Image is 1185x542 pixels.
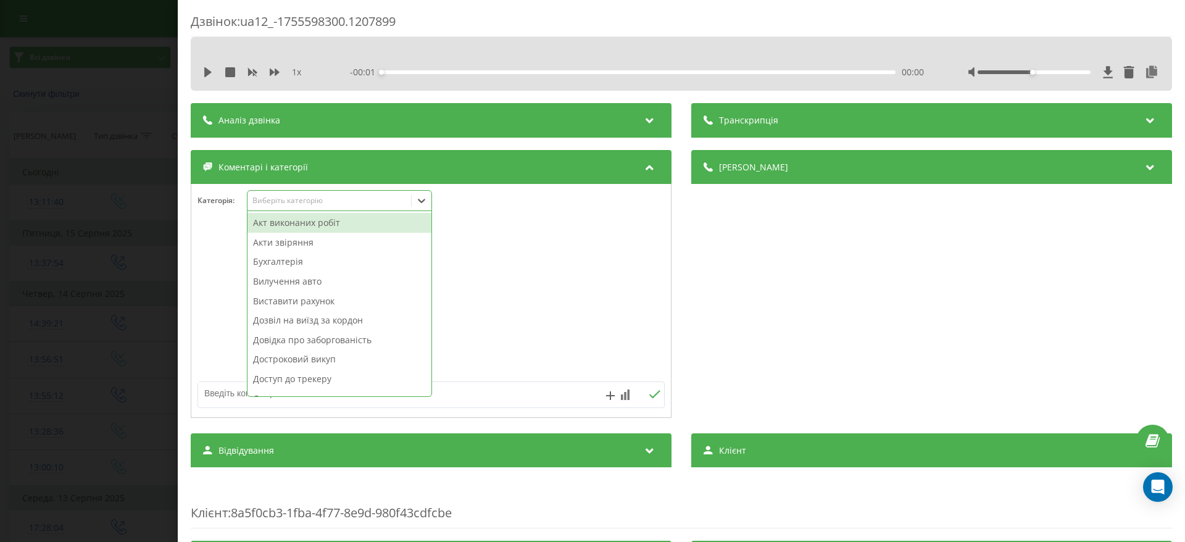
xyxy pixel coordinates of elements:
[218,444,274,457] span: Відвідування
[247,311,431,330] div: Дозвіл на виїзд за кордон
[902,66,924,78] span: 00:00
[191,13,1172,37] div: Дзвінок : ua12_-1755598300.1207899
[719,114,778,127] span: Транскрипція
[218,161,308,173] span: Коментарі і категорії
[247,369,431,389] div: Доступ до трекеру
[292,66,301,78] span: 1 x
[247,252,431,272] div: Бухгалтерія
[247,330,431,350] div: Довідка про заборгованість
[252,196,407,206] div: Виберіть категорію
[1143,472,1173,502] div: Open Intercom Messenger
[719,161,788,173] span: [PERSON_NAME]
[197,196,247,205] h4: Категорія :
[247,349,431,369] div: Достроковий викуп
[379,70,384,75] div: Accessibility label
[218,114,280,127] span: Аналіз дзвінка
[191,504,228,521] span: Клієнт
[191,480,1172,528] div: : 8a5f0cb3-1fba-4f77-8e9d-980f43cdfcbe
[719,444,746,457] span: Клієнт
[350,66,381,78] span: - 00:01
[247,272,431,291] div: Вилучення авто
[247,291,431,311] div: Виставити рахунок
[247,389,431,409] div: Досудова вимога
[247,213,431,233] div: Акт виконаних робіт
[1030,70,1035,75] div: Accessibility label
[247,233,431,252] div: Акти звіряння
